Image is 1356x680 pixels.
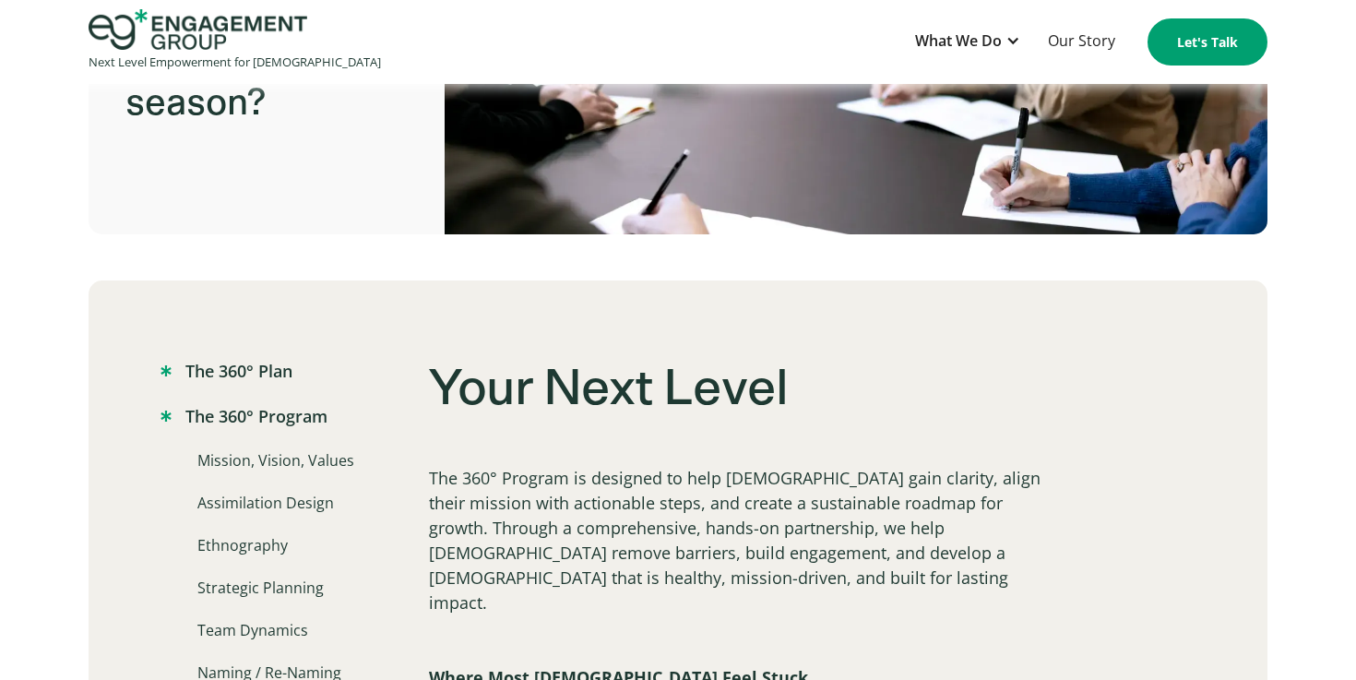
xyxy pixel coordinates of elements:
span: Organization [413,75,505,95]
a: Team Dynamics [161,619,308,641]
a: Let's Talk [1148,18,1267,66]
div: What We Do [915,29,1002,54]
div: Next Level Empowerment for [DEMOGRAPHIC_DATA] [89,50,381,75]
a: Mission, Vision, Values [161,449,354,471]
a: Strategic Planning [161,577,324,599]
a: Ethnography [161,534,288,556]
a: The 360° Program [161,404,327,429]
a: Our Story [1039,19,1124,65]
h3: Your Next Level [429,359,1065,420]
div: What We Do [906,19,1029,65]
a: home [89,9,381,75]
a: The 360° Plan [161,359,292,384]
img: Engagement Group Logo Icon [89,9,307,50]
a: Assimilation Design [161,492,334,514]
